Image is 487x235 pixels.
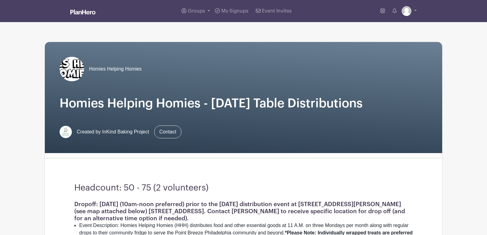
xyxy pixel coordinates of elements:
[74,183,413,193] h3: Headcount: 50 - 75 (2 volunteers)
[74,201,413,222] h1: Dropoff: [DATE] (10am-noon preferred) prior to the [DATE] distribution event at [STREET_ADDRESS][...
[221,9,248,13] span: My Signups
[77,128,149,136] span: Created by InKind Baking Project
[89,65,142,73] span: Homies Helping Homies
[188,9,205,13] span: Groups
[60,96,427,111] h1: Homies Helping Homies - [DATE] Table Distributions
[154,125,181,138] a: Contact
[402,6,411,16] img: default-ce2991bfa6775e67f084385cd625a349d9dcbb7a52a09fb2fda1e96e2d18dcdb.png
[70,10,95,14] img: logo_white-6c42ec7e38ccf1d336a20a19083b03d10ae64f83f12c07503d8b9e83406b4c7d.svg
[60,57,84,81] img: Image%205-18-25%20at%2011.51%E2%80%AFPM.jpeg
[60,126,72,138] img: InKind-Logo.jpg
[262,9,292,13] span: Event Invites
